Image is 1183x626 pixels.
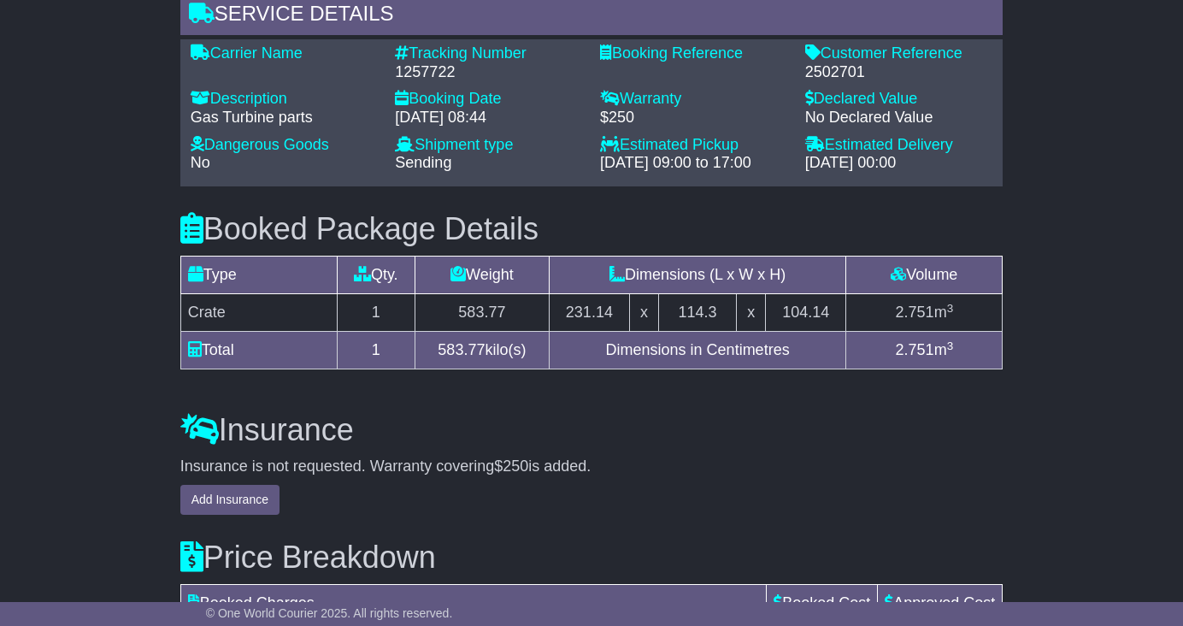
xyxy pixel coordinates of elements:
[629,294,658,332] td: x
[896,304,934,321] span: 2.751
[805,154,993,173] div: [DATE] 00:00
[191,154,210,171] span: No
[180,458,1003,476] div: Insurance is not requested. Warranty covering is added.
[395,90,583,109] div: Booking Date
[805,44,993,63] div: Customer Reference
[180,485,280,515] button: Add Insurance
[337,257,415,294] td: Qty.
[767,585,878,623] td: Booked Cost
[549,332,846,369] td: Dimensions in Centimetres
[180,212,1003,246] h3: Booked Package Details
[805,109,993,127] div: No Declared Value
[415,257,549,294] td: Weight
[191,44,379,63] div: Carrier Name
[180,585,767,623] td: Booked Charges
[180,332,337,369] td: Total
[947,340,954,352] sup: 3
[805,136,993,155] div: Estimated Delivery
[658,294,736,332] td: 114.3
[337,294,415,332] td: 1
[600,90,788,109] div: Warranty
[337,332,415,369] td: 1
[600,44,788,63] div: Booking Reference
[180,413,1003,447] h3: Insurance
[846,332,1003,369] td: m
[180,540,1003,575] h3: Price Breakdown
[395,154,451,171] span: Sending
[947,302,954,315] sup: 3
[766,294,846,332] td: 104.14
[395,44,583,63] div: Tracking Number
[191,136,379,155] div: Dangerous Goods
[896,341,934,358] span: 2.751
[438,341,485,358] span: 583.77
[737,294,766,332] td: x
[600,136,788,155] div: Estimated Pickup
[415,332,549,369] td: kilo(s)
[805,63,993,82] div: 2502701
[549,257,846,294] td: Dimensions (L x W x H)
[395,136,583,155] div: Shipment type
[494,458,528,475] span: $250
[415,294,549,332] td: 583.77
[180,294,337,332] td: Crate
[846,257,1003,294] td: Volume
[805,90,993,109] div: Declared Value
[395,109,583,127] div: [DATE] 08:44
[180,257,337,294] td: Type
[206,606,453,620] span: © One World Courier 2025. All rights reserved.
[549,294,629,332] td: 231.14
[600,154,788,173] div: [DATE] 09:00 to 17:00
[191,109,379,127] div: Gas Turbine parts
[878,585,1003,623] td: Approved Cost
[191,90,379,109] div: Description
[395,63,583,82] div: 1257722
[600,109,788,127] div: $250
[846,294,1003,332] td: m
